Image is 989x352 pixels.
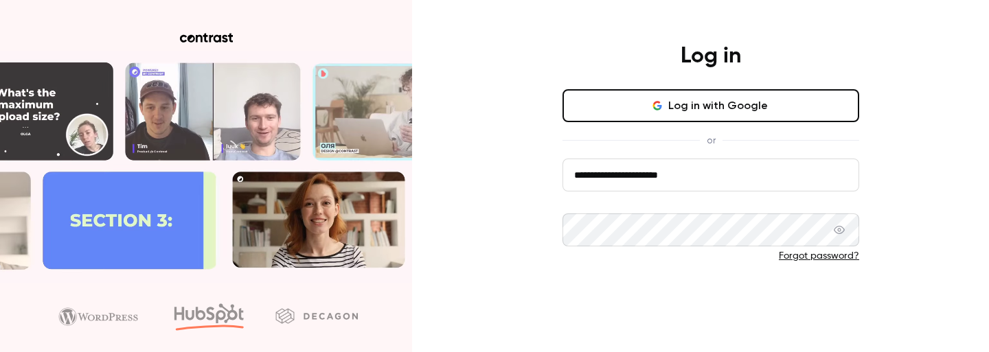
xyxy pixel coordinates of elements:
img: decagon [275,308,358,323]
a: Forgot password? [779,251,859,261]
button: Log in [562,285,859,318]
span: or [700,133,723,148]
h4: Log in [681,43,741,70]
button: Log in with Google [562,89,859,122]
